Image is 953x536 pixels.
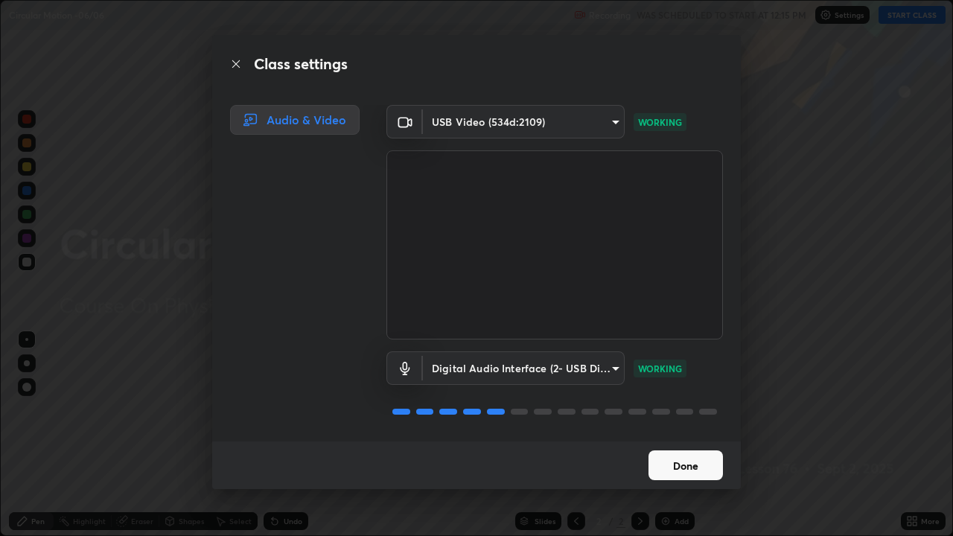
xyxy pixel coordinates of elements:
[638,362,682,375] p: WORKING
[230,105,360,135] div: Audio & Video
[423,351,625,385] div: USB Video (534d:2109)
[648,450,723,480] button: Done
[423,105,625,138] div: USB Video (534d:2109)
[638,115,682,129] p: WORKING
[254,53,348,75] h2: Class settings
